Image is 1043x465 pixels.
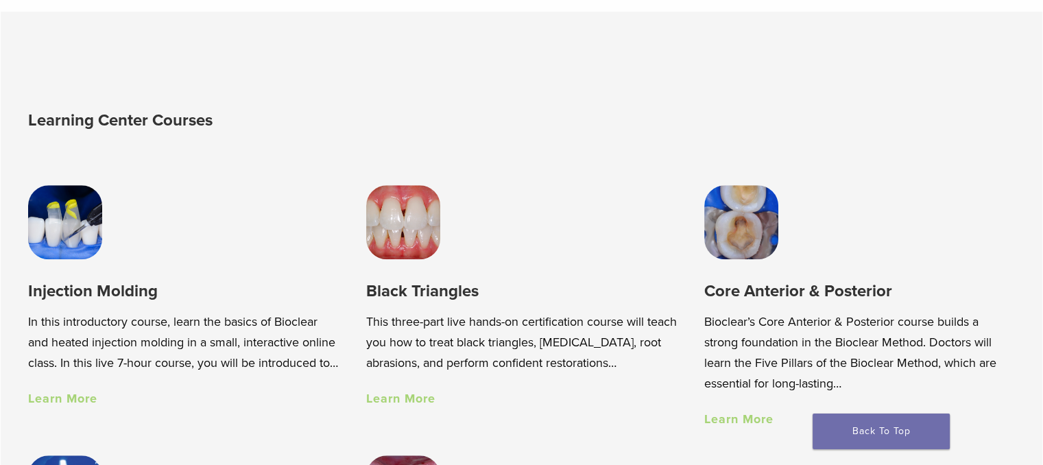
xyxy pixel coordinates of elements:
a: Back To Top [813,414,950,449]
p: Bioclear’s Core Anterior & Posterior course builds a strong foundation in the Bioclear Method. Do... [704,311,1015,394]
h3: Core Anterior & Posterior [704,280,1015,302]
a: Learn More [366,391,435,406]
h3: Injection Molding [28,280,339,302]
a: Learn More [704,412,774,427]
h2: Learning Center Courses [28,104,525,137]
a: Learn More [28,391,97,406]
p: In this introductory course, learn the basics of Bioclear and heated injection molding in a small... [28,311,339,373]
h3: Black Triangles [366,280,677,302]
p: This three-part live hands-on certification course will teach you how to treat black triangles, [... [366,311,677,373]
